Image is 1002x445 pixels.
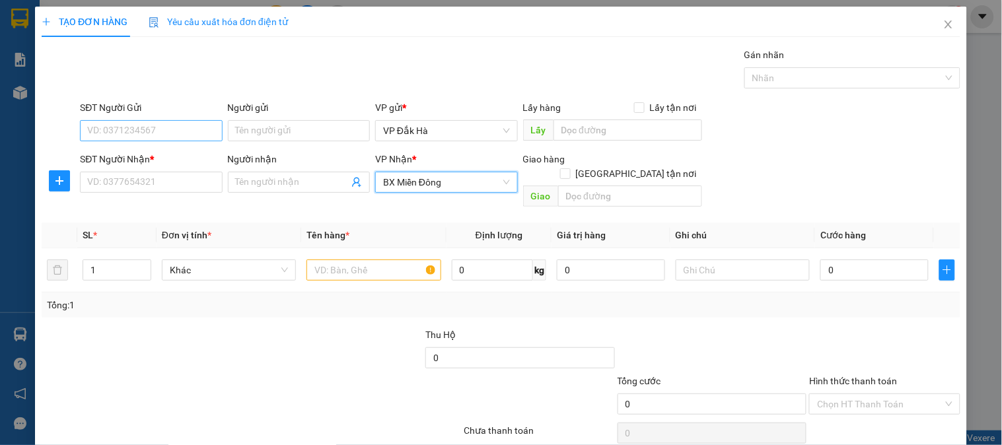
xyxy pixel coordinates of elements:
label: Hình thức thanh toán [809,376,897,386]
div: VP gửi [375,100,517,115]
div: Người nhận [228,152,370,166]
span: Khác [170,260,288,280]
button: plus [939,259,955,281]
img: icon [149,17,159,28]
span: VP Đắk Hà [383,121,509,141]
span: Giao [523,186,558,207]
span: Đơn vị tính [162,230,211,240]
label: Gán nhãn [744,50,785,60]
span: kg [533,259,546,281]
th: Ghi chú [670,222,815,248]
span: close [943,19,954,30]
span: SL [83,230,93,240]
span: plus [940,265,954,275]
span: Tổng cước [618,376,661,386]
span: Lấy tận nơi [645,100,702,115]
span: Cước hàng [820,230,866,240]
div: SĐT Người Gửi [80,100,222,115]
span: Tên hàng [306,230,349,240]
input: 0 [557,259,665,281]
span: VP Nhận [375,154,412,164]
span: TẠO ĐƠN HÀNG [42,17,127,27]
span: plus [42,17,51,26]
span: Giao hàng [523,154,565,164]
div: Người gửi [228,100,370,115]
span: Giá trị hàng [557,230,606,240]
input: Dọc đường [558,186,702,207]
span: Thu Hộ [425,329,456,340]
button: plus [49,170,70,191]
span: BX Miền Đông [383,172,509,192]
span: Lấy hàng [523,102,561,113]
span: user-add [351,177,362,188]
span: plus [50,176,69,186]
span: Lấy [523,120,554,141]
span: Yêu cầu xuất hóa đơn điện tử [149,17,288,27]
input: Dọc đường [554,120,702,141]
input: Ghi Chú [676,259,810,281]
div: SĐT Người Nhận [80,152,222,166]
button: Close [930,7,967,44]
input: VD: Bàn, Ghế [306,259,441,281]
button: delete [47,259,68,281]
div: Tổng: 1 [47,298,388,312]
span: Định lượng [476,230,522,240]
span: [GEOGRAPHIC_DATA] tận nơi [571,166,702,181]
